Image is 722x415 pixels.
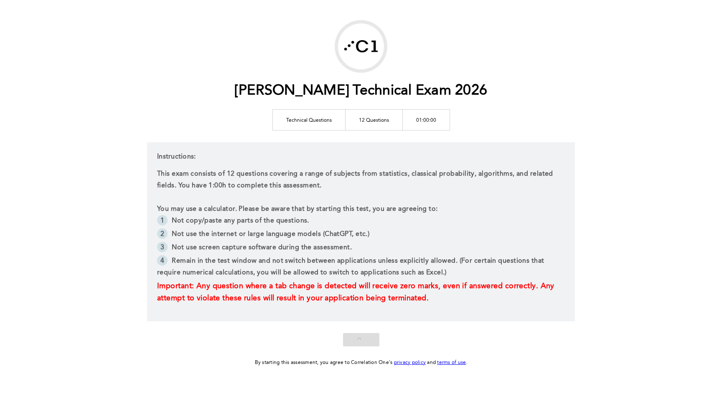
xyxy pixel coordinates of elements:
[345,109,402,130] td: 12 Questions
[157,168,565,192] p: This exam consists of 12 questions covering a range of subjects from statistics, classical probab...
[338,23,384,69] img: Marshall Wace
[255,358,468,367] div: By starting this assessment, you agree to Correlation One's and .
[402,109,450,130] td: 01:00:00
[157,242,565,255] li: Not use screen capture software during the assessment.
[394,360,426,365] a: privacy policy
[437,360,466,365] a: terms of use
[272,109,345,130] td: Technical Questions
[157,228,565,242] li: Not use the internet or large language models (ChatGPT, etc.)
[235,82,487,100] h1: [PERSON_NAME] Technical Exam 2026
[157,255,565,280] li: Remain in the test window and not switch between applications unless explicitly allowed. (For cer...
[157,215,565,228] li: Not copy/paste any parts of the questions.
[157,203,565,215] p: You may use a calculator. Please be aware that by starting this test, you are agreeing to:
[157,282,557,302] span: Important: Any question where a tab change is detected will receive zero marks, even if answered ...
[147,142,575,321] div: Instructions:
